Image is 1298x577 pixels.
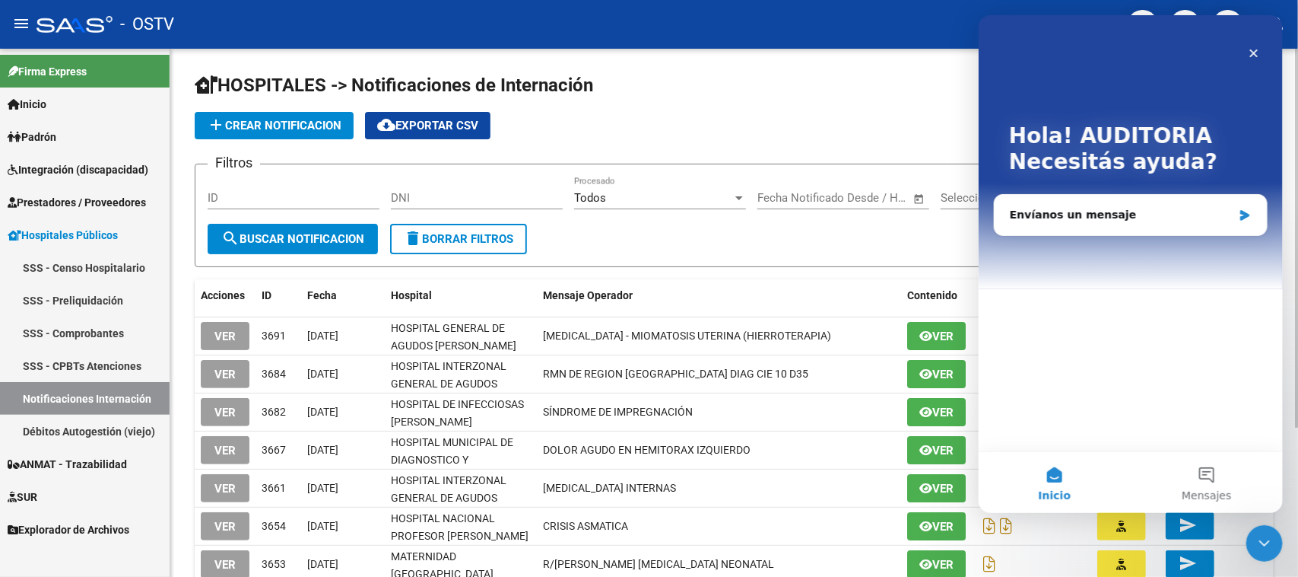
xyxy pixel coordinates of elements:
div: [DATE] [307,480,379,497]
span: 3661 [262,482,286,494]
datatable-header-cell: Fecha [301,279,385,312]
span: DOLOR AGUDO EN HEMITORAX IZQUIERDO [543,444,751,456]
span: Hospitales Públicos [8,227,118,244]
div: [DATE] [307,365,379,383]
span: Borrar Filtros [404,232,513,246]
span: Contenido [907,289,957,301]
span: VER [214,520,236,534]
span: HOSPITAL INTERZONAL GENERAL DE AGUDOS GENERAL SAN MARTIN [391,360,506,407]
span: Integración (discapacidad) [8,161,148,178]
datatable-header-cell: Hospital [385,279,537,312]
span: Ver [932,368,954,381]
datatable-header-cell: ID [255,279,301,312]
span: Explorador de Archivos [8,521,129,538]
span: RMN DE REGION SELAR DIAG CIE 10 D35 [543,368,808,380]
span: Ver [932,482,954,496]
span: VER [214,406,236,419]
span: Mensaje Operador [543,289,633,301]
span: Acciones [201,289,245,301]
span: ANMAT - Trazabilidad [8,456,127,473]
button: VER [201,512,249,540]
span: HOSPITAL NACIONAL PROFESOR [PERSON_NAME] [391,512,528,542]
span: VER [214,444,236,457]
button: Ver [907,398,966,426]
span: ANEMIA - MIOMATOSIS UTERINA (HIERROTERAPIA) [543,330,831,342]
button: Open calendar [911,190,928,208]
span: Ver [932,444,954,457]
span: VER [214,330,236,343]
span: HOSPITAL INTERZONAL GENERAL DE AGUDOS PROFESOR [PERSON_NAME] [391,474,528,521]
button: VER [201,436,249,464]
span: HEMORROIDES INTERNAS [543,482,676,494]
button: Borrar Filtros [390,224,527,254]
span: 3654 [262,520,286,532]
span: VER [214,482,236,496]
mat-icon: delete [404,229,422,247]
span: SUR [8,489,37,505]
mat-icon: search [221,229,240,247]
h3: Filtros [208,152,260,174]
span: Ver [932,558,954,572]
button: Ver [907,322,966,350]
mat-icon: send [1179,554,1197,572]
mat-icon: add [207,116,225,134]
span: Ver [932,330,954,343]
input: Fecha fin [833,191,906,205]
span: - OSTV [120,8,174,41]
button: VER [201,474,249,502]
button: Exportar CSV [365,112,490,139]
span: Buscar Notificacion [221,232,364,246]
datatable-header-cell: Mensaje Operador [537,279,901,312]
datatable-header-cell: Adjuntos [977,279,1091,312]
span: CRISIS ASMATICA [543,520,628,532]
span: HOSPITAL MUNICIPAL DE DIAGNOSTICO Y ESPECIALIDADES [GEOGRAPHIC_DATA][PERSON_NAME] [391,436,513,518]
span: Padrón [8,129,56,145]
button: Buscar Notificacion [208,224,378,254]
button: Ver [907,512,966,540]
span: HOSPITALES -> Notificaciones de Internación [195,75,593,96]
span: Hospital [391,289,432,301]
datatable-header-cell: Contenido [901,279,977,312]
div: [DATE] [307,403,379,421]
span: R/N MORENO LUCA INFECCIÓN CUTÁNEA NEONATAL [543,558,774,570]
span: Crear Notificacion [207,119,341,132]
iframe: Intercom live chat [1246,525,1283,562]
button: VER [201,322,249,350]
iframe: Intercom live chat [979,15,1283,513]
span: 3682 [262,406,286,418]
span: 3691 [262,330,286,342]
span: Seleccionar Gerenciador [941,191,1064,205]
span: 3684 [262,368,286,380]
button: Ver [907,436,966,464]
span: 3667 [262,444,286,456]
span: Todos [574,191,606,205]
span: Prestadores / Proveedores [8,194,146,211]
span: 3653 [262,558,286,570]
datatable-header-cell: Acciones [195,279,255,312]
mat-icon: menu [12,14,30,33]
span: HOSPITAL GENERAL DE AGUDOS [PERSON_NAME] [391,322,516,352]
span: Exportar CSV [377,119,478,132]
button: Ver [907,474,966,502]
span: VER [214,368,236,381]
span: ID [262,289,271,301]
div: [DATE] [307,442,379,459]
mat-icon: cloud_download [377,116,395,134]
button: Crear Notificacion [195,112,354,139]
div: [DATE] [307,518,379,535]
span: Inicio [8,96,46,113]
div: [DATE] [307,556,379,573]
span: Ver [932,406,954,419]
span: SÍNDROME DE IMPREGNACIÓN [543,406,693,418]
div: [DATE] [307,327,379,345]
span: Ver [932,520,954,534]
input: Fecha inicio [757,191,819,205]
span: VER [214,558,236,572]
